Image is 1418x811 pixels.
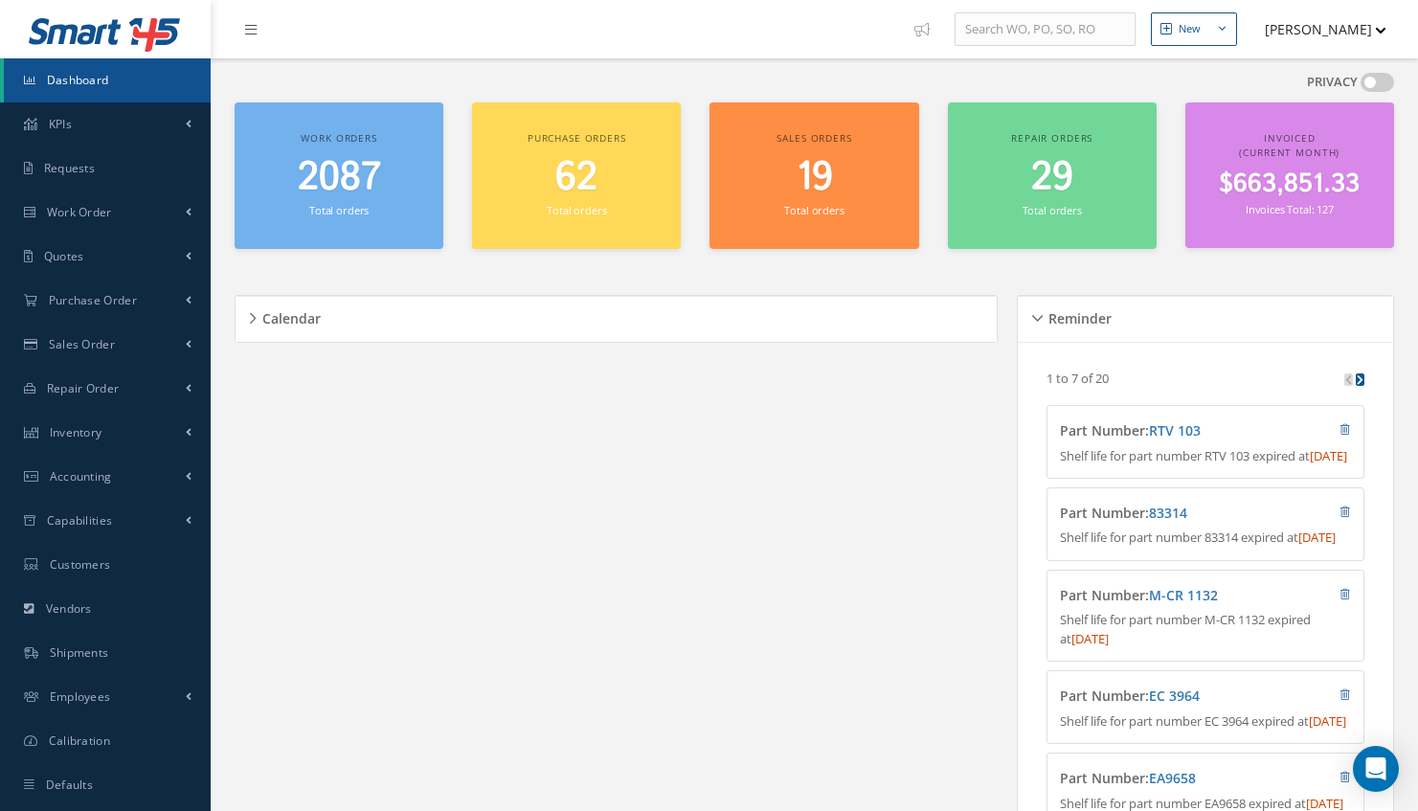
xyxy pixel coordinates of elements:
[50,556,111,573] span: Customers
[1309,712,1346,730] span: [DATE]
[257,304,321,327] h5: Calendar
[47,204,112,220] span: Work Order
[1310,447,1347,464] span: [DATE]
[50,468,112,484] span: Accounting
[4,58,211,102] a: Dashboard
[44,160,95,176] span: Requests
[709,102,918,249] a: Sales orders 19 Total orders
[49,292,137,308] span: Purchase Order
[1060,712,1351,732] p: Shelf life for part number EC 3964 expired at
[555,150,597,205] span: 62
[1145,586,1218,604] span: :
[1023,203,1082,217] small: Total orders
[1264,131,1316,145] span: Invoiced
[1149,586,1218,604] a: M-CR 1132
[955,12,1136,47] input: Search WO, PO, SO, RO
[1239,146,1339,159] span: (Current Month)
[1043,304,1112,327] h5: Reminder
[1071,630,1109,647] span: [DATE]
[1151,12,1237,46] button: New
[309,203,369,217] small: Total orders
[49,336,115,352] span: Sales Order
[1145,687,1200,705] span: :
[301,131,376,145] span: Work orders
[1060,771,1272,787] h4: Part Number
[1145,421,1201,439] span: :
[46,600,92,617] span: Vendors
[49,732,110,749] span: Calibration
[49,116,72,132] span: KPIs
[1247,11,1386,48] button: [PERSON_NAME]
[797,150,833,205] span: 19
[235,102,443,249] a: Work orders 2087 Total orders
[1219,166,1360,203] span: $663,851.33
[1149,687,1200,705] a: EC 3964
[1060,688,1272,705] h4: Part Number
[1060,423,1272,439] h4: Part Number
[1298,529,1336,546] span: [DATE]
[1060,506,1272,522] h4: Part Number
[528,131,626,145] span: Purchase orders
[1185,102,1394,248] a: Invoiced (Current Month) $663,851.33 Invoices Total: 127
[1145,769,1196,787] span: :
[47,380,120,396] span: Repair Order
[1353,746,1399,792] div: Open Intercom Messenger
[1047,370,1109,387] p: 1 to 7 of 20
[50,424,102,440] span: Inventory
[47,72,109,88] span: Dashboard
[1179,21,1201,37] div: New
[50,644,109,661] span: Shipments
[1031,150,1073,205] span: 29
[1011,131,1092,145] span: Repair orders
[1149,421,1201,439] a: RTV 103
[1145,504,1187,522] span: :
[1060,588,1272,604] h4: Part Number
[1060,611,1351,648] p: Shelf life for part number M-CR 1132 expired at
[472,102,681,249] a: Purchase orders 62 Total orders
[46,777,93,793] span: Defaults
[44,248,84,264] span: Quotes
[1060,447,1351,466] p: Shelf life for part number RTV 103 expired at
[1149,504,1187,522] a: 83314
[784,203,844,217] small: Total orders
[1246,202,1334,216] small: Invoices Total: 127
[1060,529,1351,548] p: Shelf life for part number 83314 expired at
[298,150,381,205] span: 2087
[1149,769,1196,787] a: EA9658
[777,131,851,145] span: Sales orders
[1307,73,1358,92] label: PRIVACY
[47,512,113,529] span: Capabilities
[547,203,606,217] small: Total orders
[948,102,1157,249] a: Repair orders 29 Total orders
[50,688,111,705] span: Employees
